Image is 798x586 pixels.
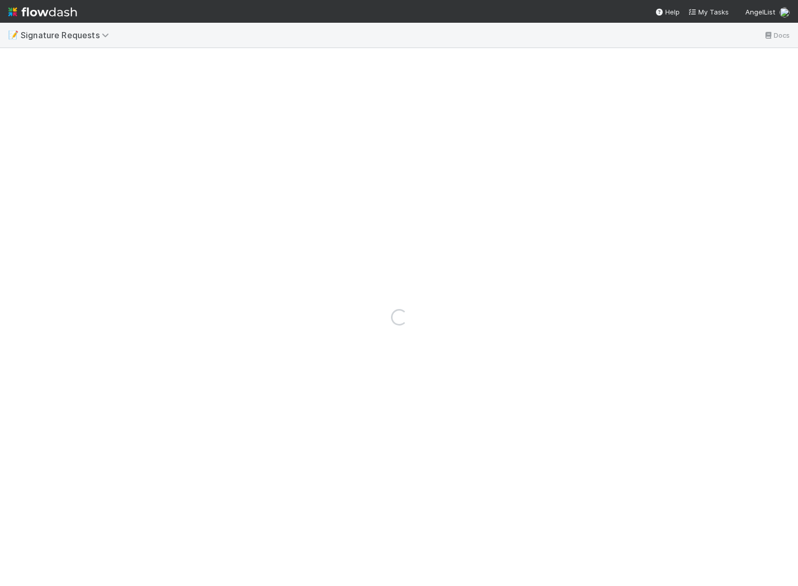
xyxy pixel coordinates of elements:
a: My Tasks [688,7,729,17]
a: Docs [763,29,790,41]
span: My Tasks [688,8,729,16]
span: Signature Requests [21,30,114,40]
div: Help [655,7,680,17]
span: 📝 [8,30,19,39]
img: logo-inverted-e16ddd16eac7371096b0.svg [8,3,77,21]
img: avatar_041b9f3e-9684-4023-b9b7-2f10de55285d.png [779,7,790,18]
span: AngelList [745,8,775,16]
